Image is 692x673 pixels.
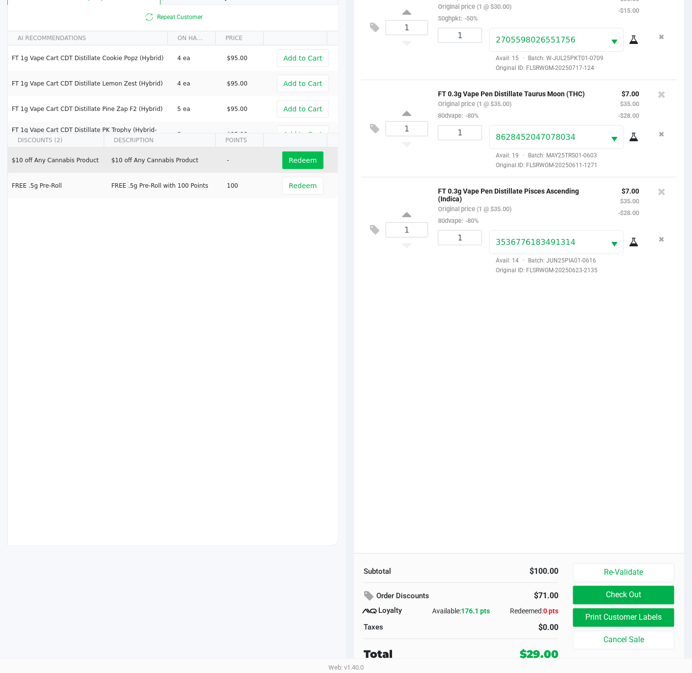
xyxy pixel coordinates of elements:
[8,31,338,133] div: Data table
[438,217,479,224] small: 80dvape:
[107,148,223,173] td: $10 off Any Cannabis Product
[364,647,484,663] div: Total
[504,588,559,605] div: $71.00
[8,11,338,23] span: Repeat Customer
[289,156,317,164] span: Redeem
[438,87,603,98] p: FT 0.3g Vape Pen Distillate Taurus Moon (THC)
[655,125,669,143] button: Remove the package from the orderLine
[8,45,173,71] td: FT 1g Vape Cart CDT Distillate Cookie Popz (Hybrid)
[8,173,107,198] td: FREE .5g Pre-Roll
[620,100,639,108] small: $35.00
[107,173,223,198] td: FREE .5g Pre-Roll with 100 Points
[605,126,623,149] button: Select
[519,257,528,264] span: ·
[173,71,223,96] td: 4 ea
[283,130,323,138] span: Add to Cart
[227,106,248,112] span: $95.00
[489,161,639,170] span: Original ID: FLSRWGM-20250611-1271
[605,28,623,51] button: Select
[173,122,223,147] td: 8 ea
[438,15,478,22] small: 50ghpkt:
[489,152,597,159] span: Avail: 19 Batch: MAY25TRS01-0603
[655,230,669,248] button: Remove the package from the orderLine
[227,80,248,87] span: $95.00
[489,266,639,275] span: Original ID: FLSRWGM-20250623-2135
[489,64,639,72] span: Original ID: FLSRWGM-20250717-124
[655,28,669,46] button: Remove the package from the orderLine
[605,231,623,254] button: Select
[8,148,107,173] td: $10 off Any Cannabis Product
[618,87,639,98] p: $7.00
[215,31,263,45] th: PRICE
[461,608,490,615] span: 176.1 pts
[496,132,576,142] span: 8628452047078034
[282,152,323,169] button: Redeem
[468,622,558,634] div: $0.00
[543,608,558,615] span: 0 pts
[8,96,173,122] td: FT 1g Vape Cart CDT Distillate Pine Zap F2 (Hybrid)
[215,133,263,148] th: POINTS
[364,606,429,617] div: Loyalty
[573,586,674,605] button: Check Out
[283,105,323,113] span: Add to Cart
[519,55,528,62] span: ·
[618,112,639,119] small: -$28.00
[489,55,603,62] span: Avail: 15 Batch: W-JUL25PKT01-0709
[283,54,323,62] span: Add to Cart
[496,238,576,247] span: 3536776183491314
[489,257,596,264] span: Avail: 14 Batch: JUN25PIA01-0616
[173,45,223,71] td: 4 ea
[438,112,479,119] small: 80dvape:
[8,133,338,295] div: Data table
[573,631,674,650] button: Cancel Sale
[227,55,248,62] span: $95.00
[438,100,511,108] small: Original price (1 @ $35.00)
[223,173,272,198] td: 100
[463,217,479,224] span: -80%
[364,622,454,633] div: Taxes
[173,96,223,122] td: 5 ea
[429,607,494,617] div: Available:
[618,7,639,14] small: -$15.00
[223,148,272,173] td: -
[468,566,558,578] div: $100.00
[277,75,329,92] button: Add to Cart
[494,607,559,617] div: Redeemed:
[463,112,479,119] span: -80%
[167,31,215,45] th: ON HAND
[8,71,173,96] td: FT 1g Vape Cart CDT Distillate Lemon Zest (Hybrid)
[8,31,167,45] th: AI RECOMMENDATIONS
[620,197,639,205] small: $35.00
[364,566,454,577] div: Subtotal
[282,177,323,195] button: Redeem
[283,80,323,87] span: Add to Cart
[364,588,489,606] div: Order Discounts
[227,131,248,138] span: $95.00
[328,664,364,671] span: Web: v1.40.0
[438,205,511,213] small: Original price (1 @ $35.00)
[143,11,155,23] inline-svg: Is repeat customer
[277,126,329,143] button: Add to Cart
[573,608,674,627] button: Print Customer Labels
[8,122,173,147] td: FT 1g Vape Cart CDT Distillate PK Trophy (Hybrid-Indica)
[438,3,511,10] small: Original price (1 @ $30.00)
[618,185,639,195] p: $7.00
[277,49,329,67] button: Add to Cart
[277,100,329,118] button: Add to Cart
[618,209,639,217] small: -$28.00
[8,133,104,148] th: DISCOUNTS (2)
[462,15,478,22] span: -50%
[519,152,528,159] span: ·
[496,35,576,44] span: 2705598026551756
[104,133,215,148] th: DESCRIPTION
[289,182,317,190] span: Redeem
[438,185,603,203] p: FT 0.3g Vape Pen Distillate Pisces Ascending (Indica)
[573,564,674,582] button: Re-Validate
[520,647,558,663] div: $29.00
